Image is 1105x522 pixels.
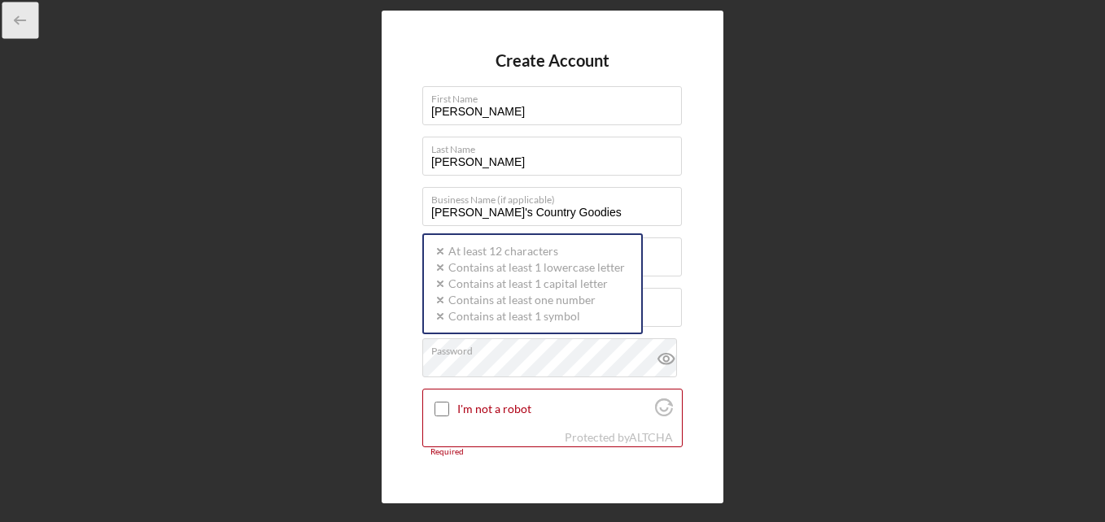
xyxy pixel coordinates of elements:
a: Visit Altcha.org [655,405,673,419]
div: Required [422,447,683,457]
div: Contains at least 1 lowercase letter [432,259,625,276]
label: Password [431,339,682,357]
div: Contains at least one number [432,292,625,308]
label: I'm not a robot [457,402,650,415]
div: Contains at least 1 symbol [432,308,625,324]
div: Contains at least 1 capital letter [432,276,625,292]
label: Last Name [431,137,682,155]
div: At least 12 characters [432,243,625,259]
h4: Create Account [496,51,609,70]
div: Protected by [565,431,673,444]
label: Business Name (if applicable) [431,188,682,206]
a: Visit Altcha.org [629,430,673,444]
label: First Name [431,87,682,105]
